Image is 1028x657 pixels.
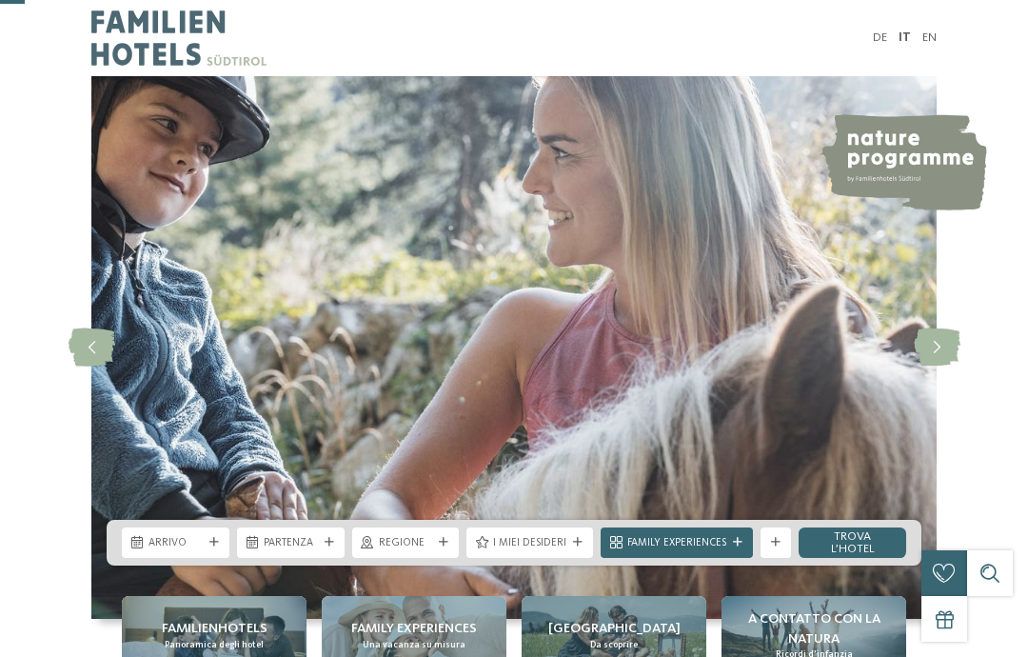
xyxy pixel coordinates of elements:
a: EN [922,31,937,44]
span: Arrivo [148,536,203,551]
span: I miei desideri [493,536,566,551]
span: Una vacanza su misura [363,639,465,651]
a: IT [899,31,911,44]
span: Regione [379,536,433,551]
a: trova l’hotel [799,528,906,558]
span: Family Experiences [627,536,726,551]
span: [GEOGRAPHIC_DATA] [548,619,681,638]
span: Partenza [264,536,318,551]
a: DE [873,31,887,44]
span: A contatto con la natura [729,609,899,647]
span: Panoramica degli hotel [165,639,264,651]
img: nature programme by Familienhotels Südtirol [820,114,987,210]
span: Family experiences [351,619,477,638]
span: Da scoprire [590,639,638,651]
img: Family hotel Alto Adige: the happy family places! [91,76,937,619]
span: Familienhotels [162,619,267,638]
